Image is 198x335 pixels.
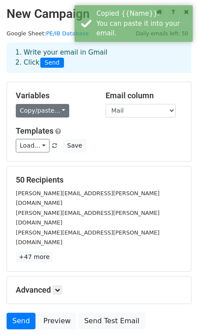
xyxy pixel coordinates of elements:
a: Send Test Email [78,313,145,329]
h5: Advanced [16,285,182,295]
a: +47 more [16,252,53,262]
h5: 50 Recipients [16,175,182,185]
span: Send [40,58,64,68]
button: Save [63,139,86,152]
a: Preview [38,313,76,329]
small: [PERSON_NAME][EMAIL_ADDRESS][PERSON_NAME][DOMAIN_NAME] [16,229,159,246]
div: Copied {{Name}}. You can paste it into your email. [96,9,189,38]
a: Send [7,313,35,329]
a: Templates [16,126,53,135]
h5: Email column [106,91,182,100]
small: [PERSON_NAME][EMAIL_ADDRESS][PERSON_NAME][DOMAIN_NAME] [16,210,159,226]
a: Copy/paste... [16,104,69,117]
small: Google Sheet: [7,30,89,37]
h2: New Campaign [7,7,191,21]
div: 1. Write your email in Gmail 2. Click [9,48,189,68]
iframe: Chat Widget [154,293,198,335]
small: [PERSON_NAME][EMAIL_ADDRESS][PERSON_NAME][DOMAIN_NAME] [16,190,159,207]
a: PE/IB Database [46,30,88,37]
a: Load... [16,139,49,152]
h5: Variables [16,91,92,100]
